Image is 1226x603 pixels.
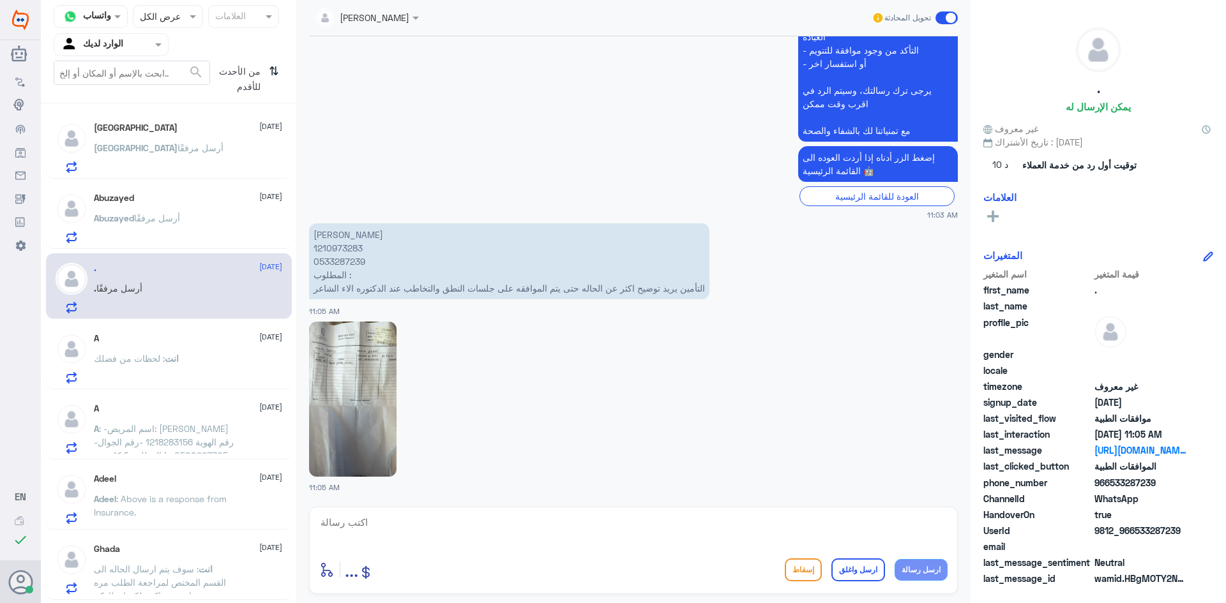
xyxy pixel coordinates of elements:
h5: . [1097,82,1100,96]
button: search [188,62,204,83]
span: timezone [983,380,1092,393]
i: ⇅ [269,61,279,93]
button: إسقاط [785,558,822,581]
span: null [1094,540,1187,553]
span: 966533287239 [1094,476,1187,489]
span: last_message_id [983,572,1092,585]
span: أرسل مرفقًا [178,142,223,153]
span: true [1094,508,1187,521]
span: [DATE] [259,401,282,413]
span: gender [983,348,1092,361]
h5: Turki [94,123,178,133]
span: last_name [983,299,1092,313]
span: HandoverOn [983,508,1092,521]
span: : Above is a response from Insurance. [94,493,227,517]
span: last_clicked_button [983,459,1092,473]
span: phone_number [983,476,1092,489]
button: EN [15,490,26,503]
span: الموافقات الطبية [1094,459,1187,473]
h5: . [94,263,96,274]
span: انت [199,563,213,574]
h5: A [94,333,99,344]
span: 11:03 AM [927,209,958,220]
span: Adeel [94,493,116,504]
img: defaultAdmin.png [1077,28,1120,71]
span: last_message_sentiment [983,556,1092,569]
span: wamid.HBgMOTY2NTMzMjg3MjM5FQIAEhgUM0EzRTA1MENERkFDREFGQzhBRkMA [1094,572,1187,585]
span: أرسل مرفقًا [96,283,142,294]
img: defaultAdmin.png [56,193,87,225]
span: ChannelId [983,492,1092,505]
span: profile_pic [983,316,1092,345]
span: انت [165,353,179,364]
span: UserId [983,524,1092,537]
span: 0 [1094,556,1187,569]
span: Abuzayed [94,212,134,223]
span: [DATE] [259,121,282,132]
span: [DATE] [259,261,282,272]
button: الصورة الشخصية [8,570,33,594]
p: 1/10/2025, 11:03 AM [798,146,958,182]
button: ... [345,555,358,584]
span: موافقات الطبية [1094,412,1187,425]
span: email [983,540,1092,553]
img: 1891715224718985.jpg [309,322,397,477]
div: العودة للقائمة الرئيسية [799,186,955,206]
span: غير معروف [1094,380,1187,393]
img: defaultAdmin.png [56,544,87,576]
span: null [1094,364,1187,377]
img: defaultAdmin.png [56,403,87,435]
img: Widebot Logo [12,10,29,30]
span: last_visited_flow [983,412,1092,425]
span: : -اسم المريض: [PERSON_NAME] -رقم الهوية 1218283156 -رقم الجوال 0500997705 ما المطلوب؟ كلموني شرك... [94,423,238,528]
img: defaultAdmin.png [56,473,87,505]
i: check [13,532,28,547]
h5: A [94,403,99,414]
span: قيمة المتغير [1094,267,1187,281]
img: defaultAdmin.png [56,333,87,365]
span: تحويل المحادثة [884,12,931,24]
p: 1/10/2025, 11:05 AM [309,223,709,299]
span: . [1094,283,1187,297]
img: defaultAdmin.png [56,123,87,154]
span: 9812_966533287239 [1094,524,1187,537]
span: . [94,283,96,294]
h5: Adeel [94,473,116,484]
span: last_message [983,443,1092,457]
span: من الأحدث للأقدم [210,61,264,98]
h6: العلامات [983,191,1017,203]
span: [DATE] [259,472,282,483]
span: [GEOGRAPHIC_DATA] [94,142,178,153]
span: first_name [983,283,1092,297]
img: defaultAdmin.png [56,263,87,295]
span: 2025-10-01T08:03:19.516Z [1094,396,1187,409]
span: غير معروف [983,122,1038,135]
span: ... [345,558,358,581]
button: ارسل واغلق [831,558,885,581]
h6: المتغيرات [983,249,1022,261]
span: locale [983,364,1092,377]
span: 10 د [983,154,1018,177]
span: A [94,423,99,434]
span: اسم المتغير [983,267,1092,281]
img: whatsapp.png [61,7,80,26]
button: ارسل رسالة [895,559,948,581]
span: EN [15,491,26,502]
input: ابحث بالإسم أو المكان أو إلخ.. [54,61,209,84]
span: last_interaction [983,428,1092,441]
span: : لحظات من فضلك [94,353,165,364]
span: أرسل مرفقًا [134,212,180,223]
img: defaultAdmin.png [1094,316,1126,348]
span: 11:05 AM [309,483,340,491]
span: 11:05 AM [309,307,340,315]
span: [DATE] [259,191,282,202]
a: [URL][DOMAIN_NAME] [1094,443,1187,457]
span: [DATE] [259,331,282,343]
h5: Ghada [94,544,120,555]
span: null [1094,348,1187,361]
img: yourInbox.svg [61,35,80,54]
span: : سوف يتم ارسال الحاله الى القسم المختص لمراجعة الطلب مره اخرى شاكره لكم انتظاركم [94,563,226,601]
span: signup_date [983,396,1092,409]
span: 2 [1094,492,1187,505]
div: العلامات [213,9,246,26]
